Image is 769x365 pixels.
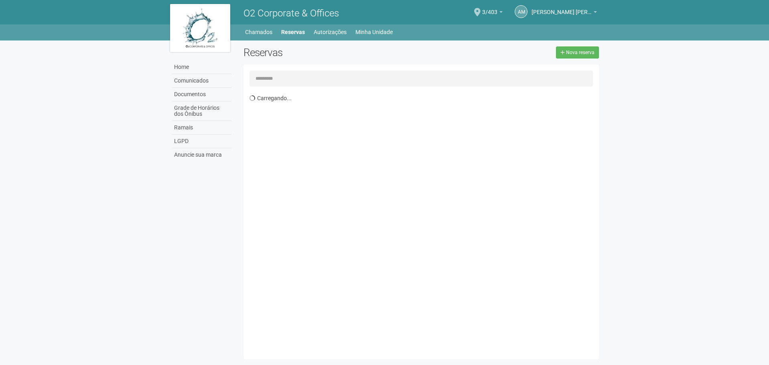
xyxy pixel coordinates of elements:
span: O2 Corporate & Offices [243,8,339,19]
a: 3/403 [482,10,503,16]
a: AM [515,5,528,18]
a: Comunicados [172,74,231,88]
h2: Reservas [243,46,415,58]
img: logo.jpg [170,4,230,52]
div: Carregando... [250,91,599,353]
a: Ramais [172,121,231,135]
a: Home [172,60,231,74]
a: Anuncie sua marca [172,148,231,161]
span: Alice Martins Nery [532,1,592,15]
a: Autorizações [314,26,347,38]
a: LGPD [172,135,231,148]
a: Grade de Horários dos Ônibus [172,101,231,121]
a: [PERSON_NAME] [PERSON_NAME] [532,10,597,16]
a: Documentos [172,88,231,101]
span: Nova reserva [566,50,595,55]
a: Minha Unidade [355,26,393,38]
span: 3/403 [482,1,497,15]
a: Chamados [245,26,272,38]
a: Reservas [281,26,305,38]
a: Nova reserva [556,46,599,58]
